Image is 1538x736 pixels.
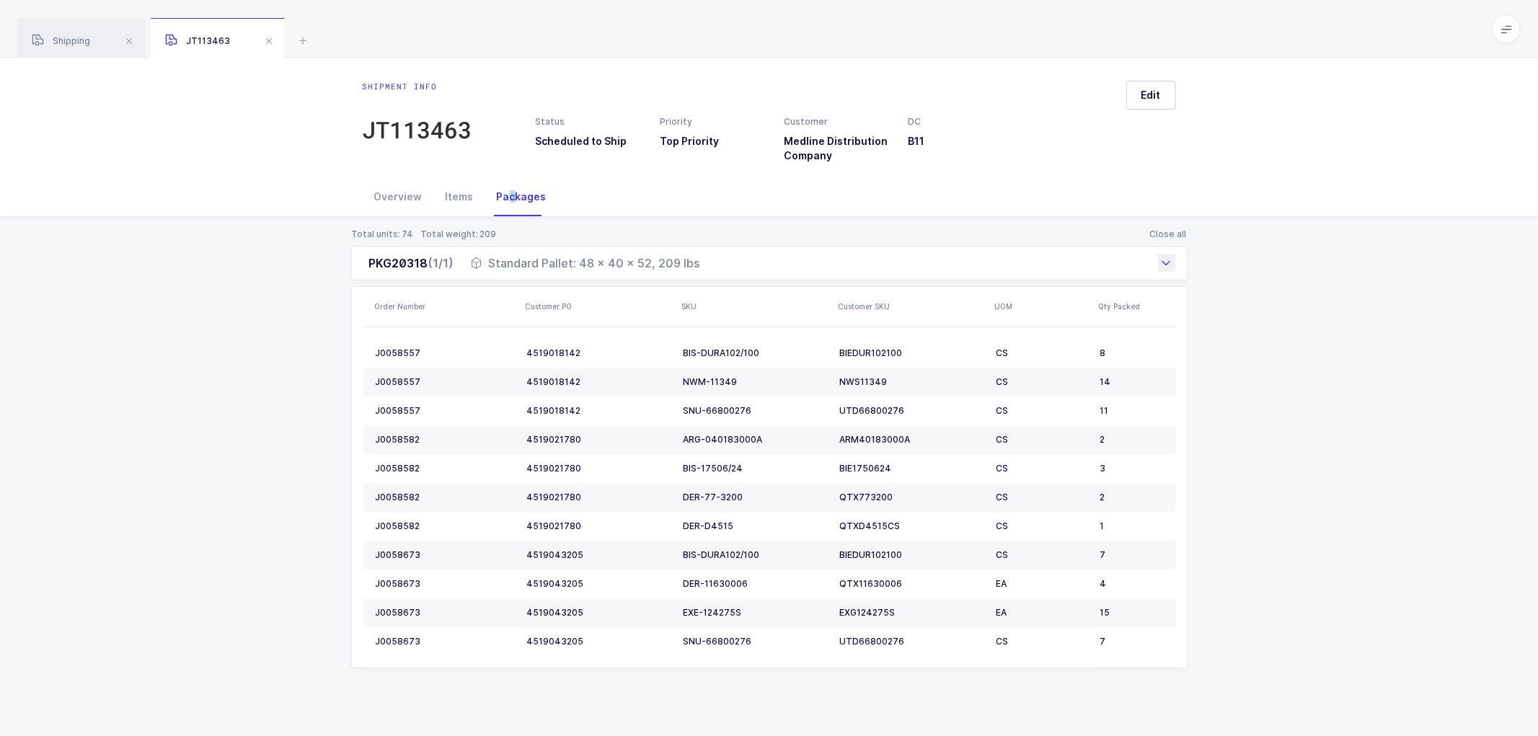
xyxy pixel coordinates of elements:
div: J0058673 [376,636,516,647]
div: Standard Pallet: 48 x 40 x 52, 209 lbs [472,254,700,272]
div: PKG20318(1/1) Standard Pallet: 48 x 40 x 52, 209 lbs [351,280,1188,668]
div: Qty Packed [1099,301,1194,312]
div: Overview [363,177,434,216]
div: BIS-17506/24 [684,463,828,474]
div: 4519018142 [527,376,672,388]
h3: Scheduled to Ship [536,134,642,148]
div: 2 [1100,434,1186,445]
div: EXE-124275S [684,607,828,618]
span: (1/1) [428,256,454,270]
div: J0058582 [376,520,516,532]
div: ARM40183000A [840,434,985,445]
div: CS [996,492,1089,503]
div: CS [996,405,1089,417]
div: J0058673 [376,578,516,590]
span: Shipping [32,35,90,46]
div: BIS-DURA102/100 [684,549,828,561]
div: J0058673 [376,549,516,561]
div: SNU-66800276 [684,636,828,647]
div: BIEDUR102100 [840,347,985,359]
div: BIE1750624 [840,463,985,474]
div: PKG20318 [369,254,454,272]
div: DER-77-3200 [684,492,828,503]
div: DC [908,115,1015,128]
div: J0058673 [376,607,516,618]
div: J0058557 [376,405,516,417]
div: 4519021780 [527,492,672,503]
div: 4519021780 [527,434,672,445]
div: 2 [1100,492,1186,503]
div: UOM [995,301,1090,312]
div: EXG124275S [840,607,985,618]
div: 15 [1100,607,1186,618]
div: UTD66800276 [840,636,985,647]
div: J0058582 [376,492,516,503]
div: 4519018142 [527,347,672,359]
div: Customer SKU [839,301,986,312]
div: EA [996,607,1089,618]
div: BIS-DURA102/100 [684,347,828,359]
div: QTXD4515CS [840,520,985,532]
div: PKG20318(1/1) Standard Pallet: 48 x 40 x 52, 209 lbs [351,246,1188,280]
div: 8 [1100,347,1186,359]
div: CS [996,636,1089,647]
div: CS [996,376,1089,388]
div: 7 [1100,549,1186,561]
button: Close all [1149,229,1188,240]
div: 4519043205 [527,607,672,618]
div: DER-D4515 [684,520,828,532]
div: SNU-66800276 [684,405,828,417]
div: Customer [784,115,890,128]
div: Order Number [375,301,517,312]
div: CS [996,434,1089,445]
h3: Top Priority [660,134,766,148]
span: JT113463 [165,35,230,46]
div: 4519021780 [527,520,672,532]
div: QTX11630006 [840,578,985,590]
div: BIEDUR102100 [840,549,985,561]
div: NWS11349 [840,376,985,388]
div: UTD66800276 [840,405,985,417]
div: CS [996,520,1089,532]
button: Edit [1126,81,1176,110]
div: CS [996,549,1089,561]
div: 11 [1100,405,1186,417]
div: J0058557 [376,376,516,388]
div: Status [536,115,642,128]
div: J0058557 [376,347,516,359]
div: 4519043205 [527,636,672,647]
div: 4519043205 [527,578,672,590]
h3: B11 [908,134,1015,148]
div: Priority [660,115,766,128]
div: ARG-040183000A [684,434,828,445]
div: CS [996,347,1089,359]
div: QTX773200 [840,492,985,503]
div: DER-11630006 [684,578,828,590]
div: 4 [1100,578,1186,590]
div: Customer PO [526,301,673,312]
div: Shipment info [363,81,472,92]
div: 4519018142 [527,405,672,417]
div: 1 [1100,520,1186,532]
h3: Medline Distribution Company [784,134,890,163]
div: J0058582 [376,463,516,474]
div: SKU [682,301,830,312]
div: J0058582 [376,434,516,445]
div: CS [996,463,1089,474]
div: EA [996,578,1089,590]
div: NWM-11349 [684,376,828,388]
div: Items [434,177,485,216]
span: Edit [1141,88,1161,102]
div: Packages [485,177,558,216]
div: 4519021780 [527,463,672,474]
div: 14 [1100,376,1186,388]
div: 4519043205 [527,549,672,561]
div: 7 [1100,636,1186,647]
div: 3 [1100,463,1186,474]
